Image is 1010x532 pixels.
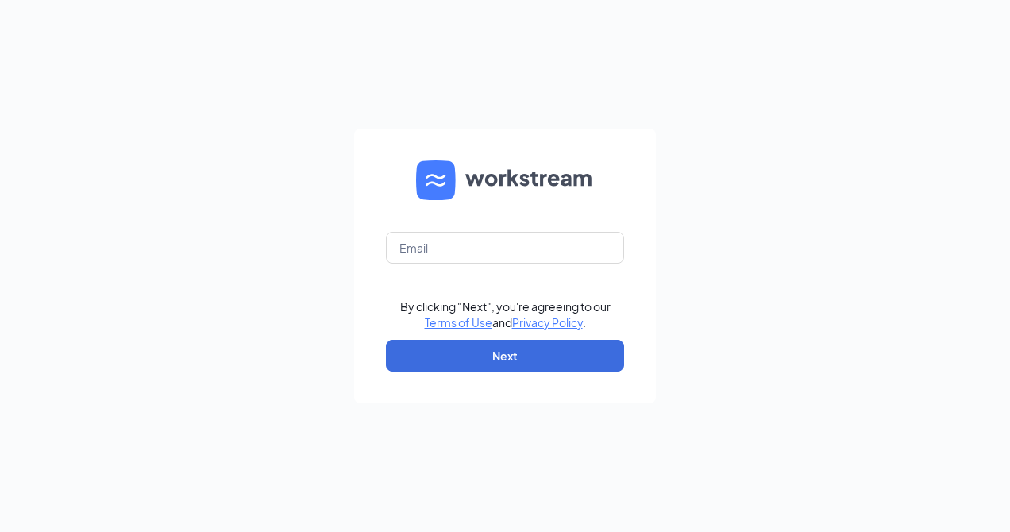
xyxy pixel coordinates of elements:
[425,315,492,330] a: Terms of Use
[416,160,594,200] img: WS logo and Workstream text
[386,232,624,264] input: Email
[386,340,624,372] button: Next
[512,315,583,330] a: Privacy Policy
[400,299,611,330] div: By clicking "Next", you're agreeing to our and .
